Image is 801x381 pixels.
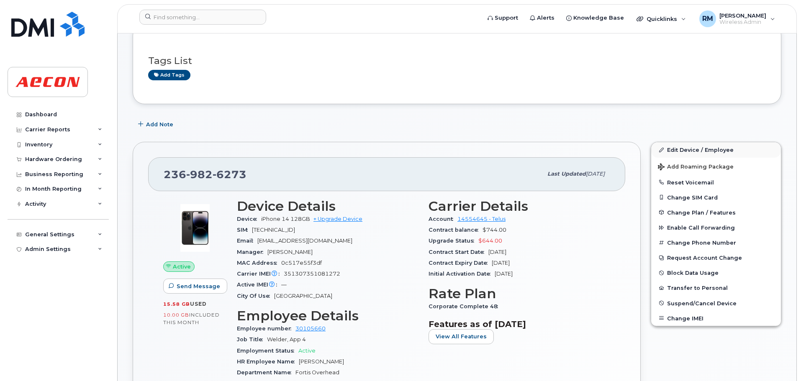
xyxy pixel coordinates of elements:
a: Alerts [524,10,560,26]
span: Upgrade Status [429,238,478,244]
span: — [281,281,287,288]
span: Knowledge Base [573,14,624,22]
button: Change Plan / Features [651,205,781,220]
span: included this month [163,312,220,325]
span: 236 [164,168,246,181]
button: Suspend/Cancel Device [651,296,781,311]
a: Add tags [148,70,190,80]
button: Send Message [163,279,227,294]
span: [PERSON_NAME] [267,249,313,255]
span: $644.00 [478,238,502,244]
span: 10.00 GB [163,312,189,318]
button: Transfer to Personal [651,280,781,295]
button: Request Account Change [651,250,781,265]
span: Quicklinks [647,15,677,22]
span: [EMAIL_ADDRESS][DOMAIN_NAME] [257,238,352,244]
span: SIM [237,227,252,233]
span: [DATE] [586,171,605,177]
span: RM [702,14,713,24]
span: 6273 [213,168,246,181]
span: Employee number [237,325,295,332]
span: used [190,301,207,307]
span: Change Plan / Features [667,209,736,215]
span: Suspend/Cancel Device [667,300,737,306]
span: Add Note [146,120,173,128]
span: [TECHNICAL_ID] [252,227,295,233]
span: Account [429,216,457,222]
span: Alerts [537,14,555,22]
span: Fortis Overhead [295,369,339,376]
button: Change Phone Number [651,235,781,250]
div: Robyn Morgan [693,10,781,27]
span: Contract Start Date [429,249,488,255]
span: Carrier IMEI [237,271,284,277]
button: Add Roaming Package [651,158,781,175]
span: 15.58 GB [163,301,190,307]
span: Initial Activation Date [429,271,495,277]
span: [DATE] [488,249,506,255]
span: Last updated [547,171,586,177]
span: Corporate Complete 48 [429,303,502,309]
button: Change SIM Card [651,190,781,205]
span: iPhone 14 128GB [261,216,310,222]
button: Block Data Usage [651,265,781,280]
div: Quicklinks [631,10,692,27]
span: [PERSON_NAME] [719,12,766,19]
span: Support [495,14,518,22]
button: Change IMEI [651,311,781,326]
h3: Features as of [DATE] [429,319,610,329]
a: Knowledge Base [560,10,630,26]
h3: Carrier Details [429,199,610,214]
span: [DATE] [492,260,510,266]
span: Department Name [237,369,295,376]
img: image20231002-3703462-njx0qo.jpeg [170,203,220,253]
span: Wireless Admin [719,19,766,26]
span: [DATE] [495,271,513,277]
a: Edit Device / Employee [651,142,781,157]
button: Add Note [133,117,180,132]
span: Active [298,348,316,354]
span: Active IMEI [237,281,281,288]
span: [GEOGRAPHIC_DATA] [274,293,332,299]
h3: Device Details [237,199,418,214]
a: Support [482,10,524,26]
input: Find something... [139,10,266,25]
span: Welder, App 4 [267,336,306,343]
span: Device [237,216,261,222]
span: City Of Use [237,293,274,299]
a: 14554645 - Telus [457,216,506,222]
span: Contract Expiry Date [429,260,492,266]
span: 0c517e55f3df [281,260,322,266]
span: 982 [186,168,213,181]
h3: Tags List [148,56,766,66]
span: $744.00 [483,227,506,233]
span: Job Title [237,336,267,343]
span: Manager [237,249,267,255]
span: View All Features [436,332,487,340]
span: Send Message [177,282,220,290]
span: MAC Address [237,260,281,266]
button: View All Features [429,329,494,344]
button: Enable Call Forwarding [651,220,781,235]
h3: Employee Details [237,308,418,323]
span: Active [173,263,191,271]
span: Email [237,238,257,244]
button: Reset Voicemail [651,175,781,190]
h3: Rate Plan [429,286,610,301]
span: Contract balance [429,227,483,233]
span: HR Employee Name [237,358,299,365]
span: [PERSON_NAME] [299,358,344,365]
span: Add Roaming Package [658,164,734,171]
a: + Upgrade Device [313,216,362,222]
span: Employment Status [237,348,298,354]
span: Enable Call Forwarding [667,225,735,231]
a: 30105660 [295,325,326,332]
span: 351307351081272 [284,271,340,277]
